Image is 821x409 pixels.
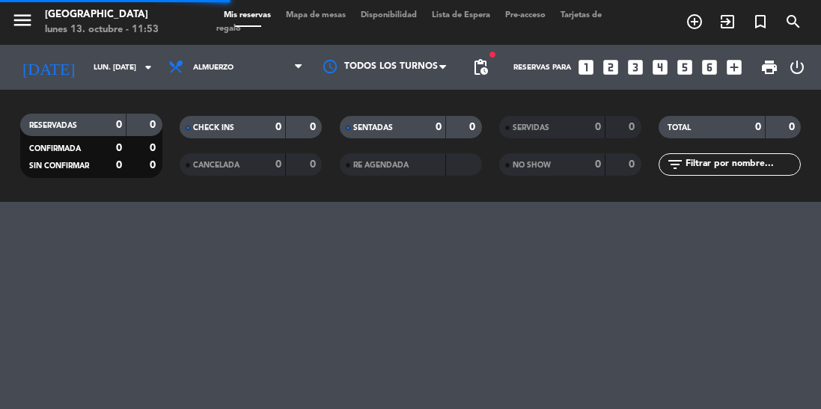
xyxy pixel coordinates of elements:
span: CHECK INS [193,124,234,132]
strong: 0 [116,143,122,153]
i: looks_5 [675,58,695,77]
strong: 0 [436,122,442,132]
i: exit_to_app [718,13,736,31]
div: [GEOGRAPHIC_DATA] [45,7,159,22]
i: turned_in_not [751,13,769,31]
i: power_settings_new [788,58,806,76]
i: looks_6 [700,58,719,77]
strong: 0 [116,120,122,130]
span: RESERVADAS [29,122,77,129]
i: filter_list [666,156,684,173]
span: Disponibilidad [353,11,424,19]
i: add_box [724,58,744,77]
strong: 0 [310,159,319,170]
span: Pre-acceso [498,11,553,19]
span: Mapa de mesas [278,11,353,19]
span: TOTAL [668,124,691,132]
i: looks_two [601,58,620,77]
strong: 0 [469,122,478,132]
button: menu [11,9,34,37]
strong: 0 [629,122,638,132]
span: Reservas para [513,64,571,72]
strong: 0 [116,160,122,170]
strong: 0 [150,143,159,153]
span: SIN CONFIRMAR [29,162,89,170]
strong: 0 [150,160,159,170]
span: Almuerzo [193,64,234,72]
span: Mis reservas [216,11,278,19]
span: fiber_manual_record [488,50,497,59]
span: pending_actions [471,58,489,76]
span: CONFIRMADA [29,145,81,153]
i: [DATE] [11,52,86,83]
strong: 0 [595,122,601,132]
strong: 0 [789,122,798,132]
span: SENTADAS [353,124,393,132]
i: menu [11,9,34,31]
strong: 0 [275,159,281,170]
span: print [760,58,778,76]
i: arrow_drop_down [139,58,157,76]
strong: 0 [629,159,638,170]
span: CANCELADA [193,162,239,169]
strong: 0 [150,120,159,130]
strong: 0 [595,159,601,170]
strong: 0 [310,122,319,132]
i: looks_4 [650,58,670,77]
i: looks_3 [626,58,645,77]
strong: 0 [275,122,281,132]
span: Lista de Espera [424,11,498,19]
i: add_circle_outline [686,13,704,31]
input: Filtrar por nombre... [684,156,800,173]
i: looks_one [576,58,596,77]
span: SERVIDAS [513,124,549,132]
span: RE AGENDADA [353,162,409,169]
i: search [784,13,802,31]
strong: 0 [755,122,761,132]
span: NO SHOW [513,162,551,169]
div: LOG OUT [784,45,810,90]
div: lunes 13. octubre - 11:53 [45,22,159,37]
